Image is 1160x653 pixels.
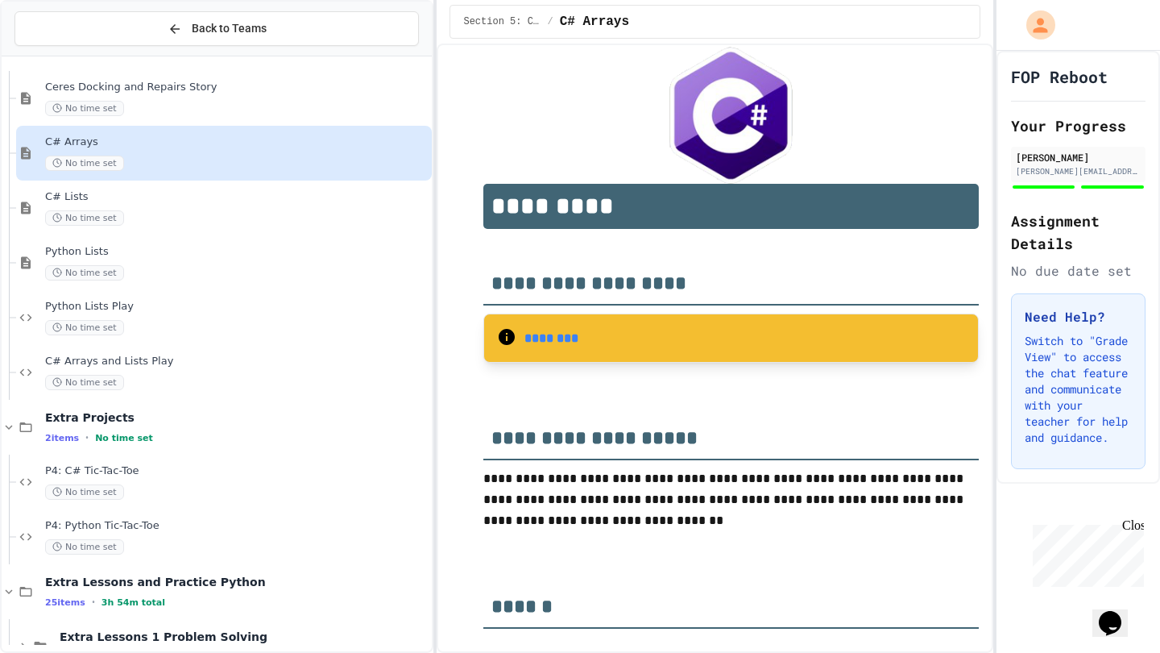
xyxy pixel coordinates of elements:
span: 3h 54m total [101,597,165,608]
span: No time set [45,539,124,555]
span: Extra Lessons 1 Problem Solving [60,630,429,644]
span: C# Arrays [45,135,429,149]
span: No time set [45,156,124,171]
span: Python Lists Play [45,300,429,314]
span: P4: Python Tic-Tac-Toe [45,519,429,533]
span: Ceres Docking and Repairs Story [45,81,429,94]
span: • [92,596,95,609]
span: C# Arrays and Lists Play [45,355,429,368]
span: No time set [45,265,124,281]
span: P4: C# Tic-Tac-Toe [45,464,429,478]
span: No time set [45,210,124,226]
span: Section 5: Ceres Docking and Repairs [463,15,541,28]
div: Chat with us now!Close [6,6,111,102]
div: [PERSON_NAME] [1016,150,1141,164]
span: 25 items [45,597,85,608]
span: / [547,15,553,28]
span: No time set [95,433,153,443]
span: Back to Teams [192,20,267,37]
span: C# Arrays [560,12,629,31]
span: • [85,431,89,444]
h2: Your Progress [1011,114,1145,137]
span: No time set [45,375,124,390]
span: Python Lists [45,245,429,259]
span: Extra Projects [45,410,429,425]
div: [PERSON_NAME][EMAIL_ADDRESS][PERSON_NAME][DOMAIN_NAME] [1016,165,1141,177]
iframe: chat widget [1092,589,1144,637]
h2: Assignment Details [1011,210,1145,255]
h1: FOP Reboot [1011,65,1108,88]
span: 2 items [45,433,79,443]
div: No due date set [1011,261,1145,281]
h3: Need Help? [1025,307,1132,326]
p: Switch to "Grade View" to access the chat feature and communicate with your teacher for help and ... [1025,333,1132,446]
span: Extra Lessons and Practice Python [45,575,429,589]
span: No time set [45,101,124,116]
iframe: chat widget [1026,518,1144,587]
span: No time set [45,485,124,500]
span: C# Lists [45,190,429,204]
button: Back to Teams [14,11,419,46]
span: No time set [45,320,124,335]
div: My Account [1009,6,1059,44]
